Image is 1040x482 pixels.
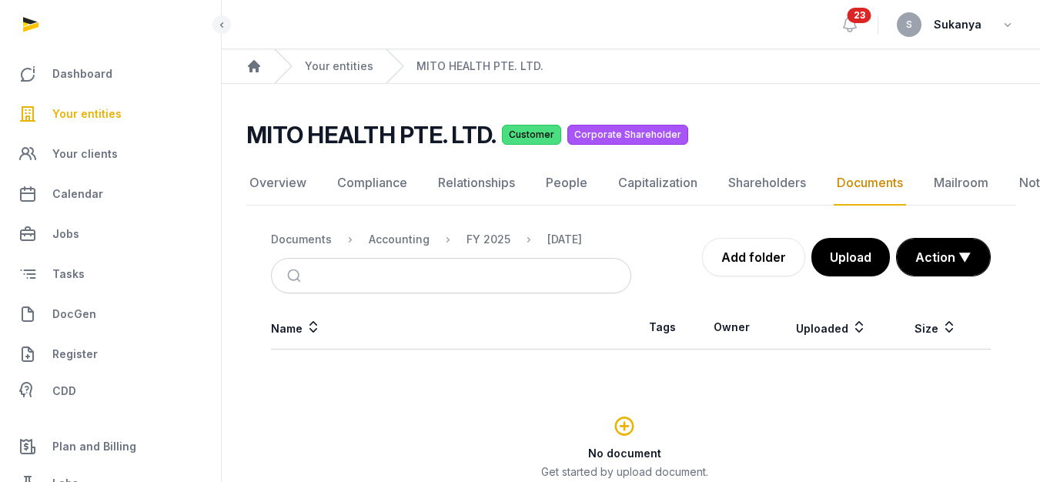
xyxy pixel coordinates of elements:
a: Overview [246,161,309,206]
span: Plan and Billing [52,437,136,456]
span: Customer [502,125,561,145]
a: Plan and Billing [12,428,209,465]
a: People [543,161,590,206]
a: Your entities [12,95,209,132]
span: Jobs [52,225,79,243]
span: Dashboard [52,65,112,83]
button: S [897,12,921,37]
a: Compliance [334,161,410,206]
span: S [906,20,912,29]
a: Documents [834,161,906,206]
th: Tags [631,306,694,350]
th: Owner [694,306,769,350]
th: Size [894,306,978,350]
nav: Breadcrumb [222,49,1040,84]
div: Accounting [369,232,430,247]
span: Your entities [52,105,122,123]
nav: Tabs [246,161,1015,206]
div: [DATE] [547,232,582,247]
a: MITO HEALTH PTE. LTD. [416,59,543,74]
a: Relationships [435,161,518,206]
a: Add folder [702,238,805,276]
a: CDD [12,376,209,407]
a: Shareholders [725,161,809,206]
span: Calendar [52,185,103,203]
a: Register [12,336,209,373]
span: CDD [52,382,76,400]
a: Calendar [12,176,209,213]
button: Submit [278,259,314,293]
span: Tasks [52,265,85,283]
th: Name [271,306,631,350]
h2: MITO HEALTH PTE. LTD. [246,121,496,149]
h3: No document [272,446,977,461]
span: Register [52,345,98,363]
th: Uploaded [770,306,894,350]
nav: Breadcrumb [271,221,631,258]
span: Your clients [52,145,118,163]
div: Documents [271,232,332,247]
span: Corporate Shareholder [567,125,688,145]
button: Upload [811,238,890,276]
button: Action ▼ [897,239,990,276]
a: DocGen [12,296,209,333]
a: Your clients [12,136,209,172]
div: FY 2025 [466,232,510,247]
a: Mailroom [931,161,992,206]
span: DocGen [52,305,96,323]
a: Your entities [305,59,373,74]
p: Get started by upload document. [272,464,977,480]
span: Sukanya [934,15,981,34]
a: Jobs [12,216,209,253]
a: Tasks [12,256,209,293]
a: Capitalization [615,161,701,206]
a: Dashboard [12,55,209,92]
span: 23 [848,8,871,23]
